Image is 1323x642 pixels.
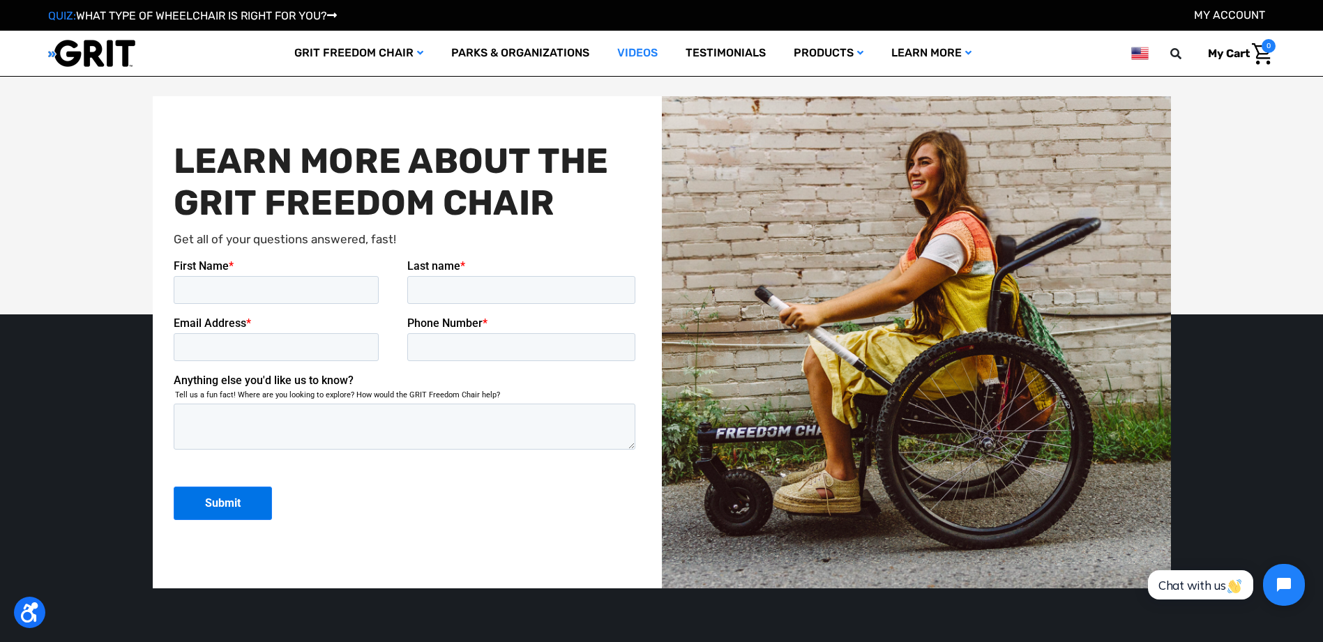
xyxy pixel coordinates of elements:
[672,31,780,76] a: Testimonials
[662,96,1171,588] img: power-of-movement2.png
[877,31,985,76] a: Learn More
[603,31,672,76] a: Videos
[1133,552,1317,618] iframe: Tidio Chat
[780,31,877,76] a: Products
[1197,39,1276,68] a: Cart with 0 items
[174,231,641,249] p: Get all of your questions answered, fast!
[437,31,603,76] a: Parks & Organizations
[1252,43,1272,65] img: Cart
[48,9,76,22] span: QUIZ:
[280,31,437,76] a: GRIT Freedom Chair
[174,140,641,224] h2: LEARN MORE ABOUT THE GRIT FREEDOM CHAIR
[1208,47,1250,60] span: My Cart
[174,259,641,544] iframe: Form 1
[48,39,135,68] img: GRIT All-Terrain Wheelchair and Mobility Equipment
[1131,45,1148,62] img: us.png
[1262,39,1276,53] span: 0
[1177,39,1197,68] input: Search
[1194,8,1265,22] a: Account
[48,9,337,22] a: QUIZ:WHAT TYPE OF WHEELCHAIR IS RIGHT FOR YOU?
